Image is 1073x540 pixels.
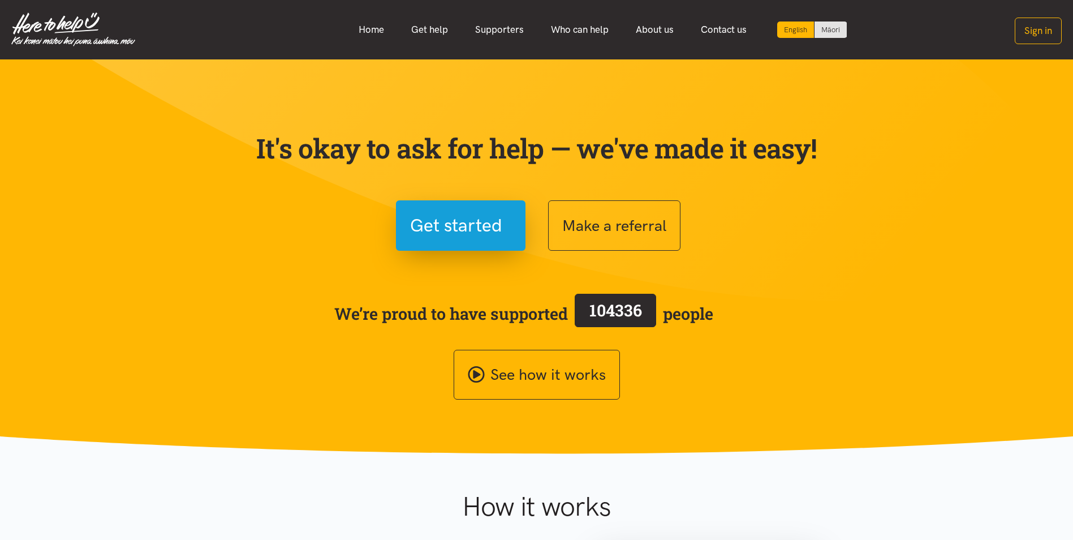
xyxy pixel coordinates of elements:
[537,18,622,42] a: Who can help
[11,12,135,46] img: Home
[352,490,721,523] h1: How it works
[777,22,847,38] div: Language toggle
[815,22,847,38] a: Switch to Te Reo Māori
[454,350,620,400] a: See how it works
[254,132,820,165] p: It's okay to ask for help — we've made it easy!
[396,200,525,251] button: Get started
[398,18,462,42] a: Get help
[622,18,687,42] a: About us
[462,18,537,42] a: Supporters
[548,200,680,251] button: Make a referral
[568,292,663,336] a: 104336
[687,18,760,42] a: Contact us
[410,211,502,240] span: Get started
[334,292,713,336] span: We’re proud to have supported people
[589,299,642,321] span: 104336
[777,22,815,38] div: Current language
[345,18,398,42] a: Home
[1015,18,1062,44] button: Sign in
